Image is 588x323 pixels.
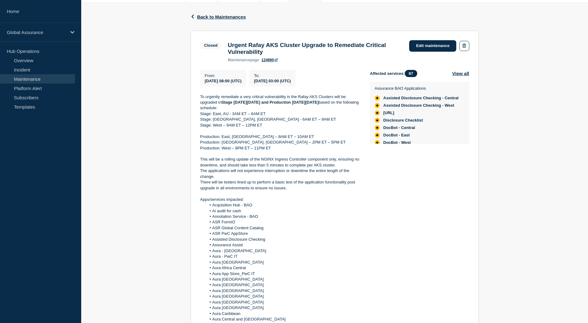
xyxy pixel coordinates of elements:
li: ASR FormIO [206,219,360,225]
p: Stage: [GEOGRAPHIC_DATA], [GEOGRAPHIC_DATA] - 6AM ET – 9AM ET [200,117,360,122]
p: From : [205,73,242,78]
button: Back to Maintenances [191,14,246,19]
li: Aura [GEOGRAPHIC_DATA] [206,277,360,282]
p: There will be testers lined up to perform a basic test of the application functionality post upgr... [200,179,360,191]
button: View all [452,70,469,77]
li: Aura - [GEOGRAPHIC_DATA] [206,248,360,254]
div: affected [375,140,380,145]
li: Aura - PwC IT [206,254,360,259]
span: Disclosure Checklist [383,118,423,123]
div: affected [375,96,380,101]
div: affected [375,133,380,138]
span: [DATE] 08:00 (UTC) [205,79,242,83]
li: Aura [GEOGRAPHIC_DATA] [206,305,360,311]
span: Affected services: [370,70,420,77]
div: affected [375,110,380,115]
li: Aura [GEOGRAPHIC_DATA] [206,288,360,294]
li: Aura [GEOGRAPHIC_DATA] [206,282,360,288]
div: affected [375,118,380,123]
p: This will be a rolling update of the NGINX Ingress Controller component only, ensuring no downtim... [200,157,360,168]
p: To urgently remediate a very critical vulnerability in the Rafay AKS Clusters will be upgraded in... [200,94,360,111]
li: Aura Africa Central [206,265,360,271]
h3: Urgent Rafay AKS Cluster Upgrade to Remediate Critical Vulnerability [228,42,403,55]
li: ASR PwC AppStore [206,231,360,236]
p: page [228,58,259,62]
li: Assisted Disclosure Checking [206,237,360,242]
li: Ai audit for cash [206,208,360,214]
li: Acquisition Hub - BAO [206,202,360,208]
li: Assurance Assist [206,242,360,248]
p: To : [254,73,291,78]
p: Global Assurance [7,30,66,35]
li: Aura Caribbean [206,311,360,317]
span: Assisted Disclosure Checking - Central [383,96,459,101]
div: affected [375,125,380,130]
li: Aura [GEOGRAPHIC_DATA] [206,294,360,299]
li: Aura Central and [GEOGRAPHIC_DATA] [206,317,360,322]
li: ASR Global Content Catalog [206,225,360,231]
li: Aura App Store_PwC IT [206,271,360,277]
li: Aura [GEOGRAPHIC_DATA] [206,260,360,265]
span: Closed [200,42,222,49]
span: DocBot - West [383,140,411,145]
span: maintenance [228,58,250,62]
a: 124990 [262,58,278,62]
span: Assisted Disclosure Checking - West [383,103,454,108]
p: Production: [GEOGRAPHIC_DATA], [GEOGRAPHIC_DATA] – 2PM ET – 5PM ET [200,140,360,145]
p: Stage: East, AU - 3AM ET – 6AM ET [200,111,360,117]
p: The applications will not experience interruption or downtime the entire length of the change. [200,168,360,179]
p: Stage: West – 9AM ET – 12PM ET [200,123,360,128]
p: Assurance BAO Applications [375,86,463,91]
p: Production: West – 8PM ET – 11PM ET [200,145,360,151]
p: Production: East, [GEOGRAPHIC_DATA] – 8AM ET – 10AM ET [200,134,360,140]
li: Annotation Service - BAO [206,214,360,219]
span: Back to Maintenances [197,14,246,19]
p: Apps/services impacted: [200,197,360,202]
span: DocBot - East [383,133,410,138]
a: Edit maintenance [409,40,456,52]
strong: Stage [DATE][DATE] and Production [DATE][DATE] [221,100,319,105]
span: 87 [405,70,417,77]
span: DocBot - Central [383,125,415,130]
li: Aura [GEOGRAPHIC_DATA] [206,299,360,305]
span: [DATE] 03:00 (UTC) [254,79,291,83]
div: affected [375,103,380,108]
span: [URL] [383,110,394,115]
